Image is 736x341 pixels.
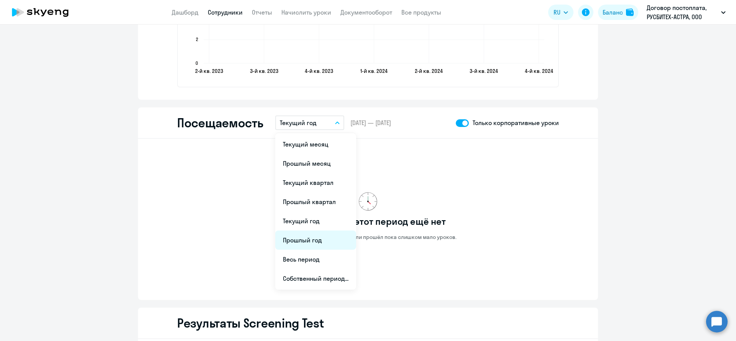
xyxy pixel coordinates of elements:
h3: Статистики за этот период ещё нет [290,215,445,227]
p: Сотрудник не начал занятия или прошёл пока слишком мало уроков. [279,234,457,241]
text: 1-й кв. 2024 [360,68,388,74]
text: 0 [195,60,198,66]
a: Все продукты [401,8,441,16]
img: balance [626,8,634,16]
button: Договор постоплата, РУСБИТЕХ-АСТРА, ООО [643,3,729,21]
p: Текущий год [280,118,317,127]
ul: RU [275,133,356,290]
text: 2-й кв. 2023 [195,68,223,74]
p: Договор постоплата, РУСБИТЕХ-АСТРА, ООО [647,3,718,21]
span: [DATE] — [DATE] [350,119,391,127]
button: Текущий год [275,115,344,130]
a: Сотрудники [208,8,243,16]
a: Документооборот [340,8,392,16]
img: no-data [359,192,377,211]
text: 2 [196,36,198,42]
text: 4-й кв. 2024 [525,68,553,74]
span: RU [554,8,560,17]
p: Только корпоративные уроки [473,118,559,127]
text: 4-й кв. 2023 [305,68,333,74]
a: Дашборд [172,8,199,16]
text: 3-й кв. 2023 [250,68,278,74]
text: 2-й кв. 2024 [415,68,443,74]
text: 3-й кв. 2024 [470,68,498,74]
button: RU [548,5,573,20]
h2: Посещаемость [177,115,263,130]
a: Начислить уроки [281,8,331,16]
a: Отчеты [252,8,272,16]
div: Баланс [603,8,623,17]
h2: Результаты Screening Test [177,315,324,331]
button: Балансbalance [598,5,638,20]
